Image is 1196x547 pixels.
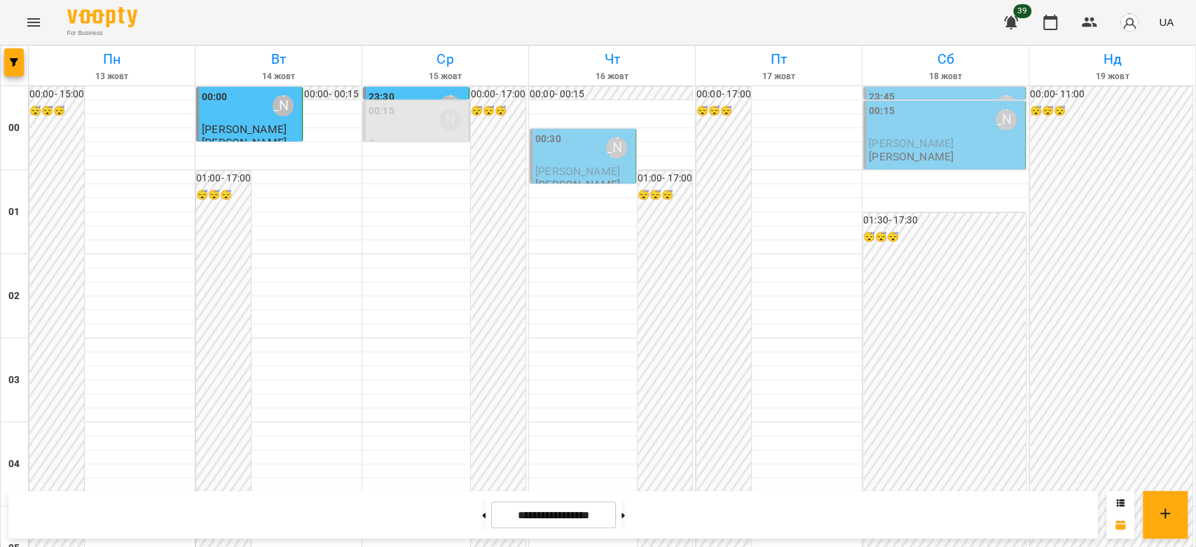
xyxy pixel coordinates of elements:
[8,373,20,388] h6: 03
[869,104,895,119] label: 00:15
[439,95,460,116] div: Бондарєва Валерія
[1031,48,1193,70] h6: Нд
[202,137,287,148] p: [PERSON_NAME]
[869,90,895,105] label: 23:45
[31,48,193,70] h6: Пн
[1031,70,1193,83] h6: 19 жовт
[439,109,460,130] div: Бондарєва Валерія
[1159,15,1174,29] span: UA
[1013,4,1031,18] span: 39
[696,87,751,102] h6: 00:00 - 17:00
[1153,9,1179,35] button: UA
[696,104,751,119] h6: 😴😴😴
[698,70,860,83] h6: 17 жовт
[531,48,693,70] h6: Чт
[863,230,1026,245] h6: 😴😴😴
[17,6,50,39] button: Menu
[1030,87,1192,102] h6: 00:00 - 11:00
[996,95,1017,116] div: Бондарєва Валерія
[198,48,359,70] h6: Вт
[869,137,954,150] span: [PERSON_NAME]
[29,104,84,119] h6: 😴😴😴
[202,123,287,136] span: [PERSON_NAME]
[196,171,251,186] h6: 01:00 - 17:00
[8,205,20,220] h6: 01
[638,171,692,186] h6: 01:00 - 17:00
[865,70,1026,83] h6: 18 жовт
[67,29,137,38] span: For Business
[869,151,954,162] p: [PERSON_NAME]
[198,70,359,83] h6: 14 жовт
[202,90,228,105] label: 00:00
[304,87,359,102] h6: 00:00 - 00:15
[471,87,525,102] h6: 00:00 - 17:00
[364,70,526,83] h6: 15 жовт
[273,95,294,116] div: Бондарєва Валерія
[364,48,526,70] h6: Ср
[638,188,692,203] h6: 😴😴😴
[863,213,1026,228] h6: 01:30 - 17:30
[8,457,20,472] h6: 04
[1030,104,1192,119] h6: 😴😴😴
[31,70,193,83] h6: 13 жовт
[196,188,251,203] h6: 😴😴😴
[996,109,1017,130] div: Бондарєва Валерія
[67,7,137,27] img: Voopty Logo
[606,137,627,158] div: Бондарєва Валерія
[1120,13,1139,32] img: avatar_s.png
[531,70,693,83] h6: 16 жовт
[8,289,20,304] h6: 02
[535,165,620,178] span: [PERSON_NAME]
[29,87,84,102] h6: 00:00 - 15:00
[698,48,860,70] h6: Пт
[535,179,620,191] p: [PERSON_NAME]
[865,48,1026,70] h6: Сб
[530,87,692,102] h6: 00:00 - 00:15
[8,120,20,136] h6: 00
[369,104,394,119] label: 00:15
[369,90,394,105] label: 23:30
[471,104,525,119] h6: 😴😴😴
[535,132,561,147] label: 00:30
[369,137,466,149] p: 0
